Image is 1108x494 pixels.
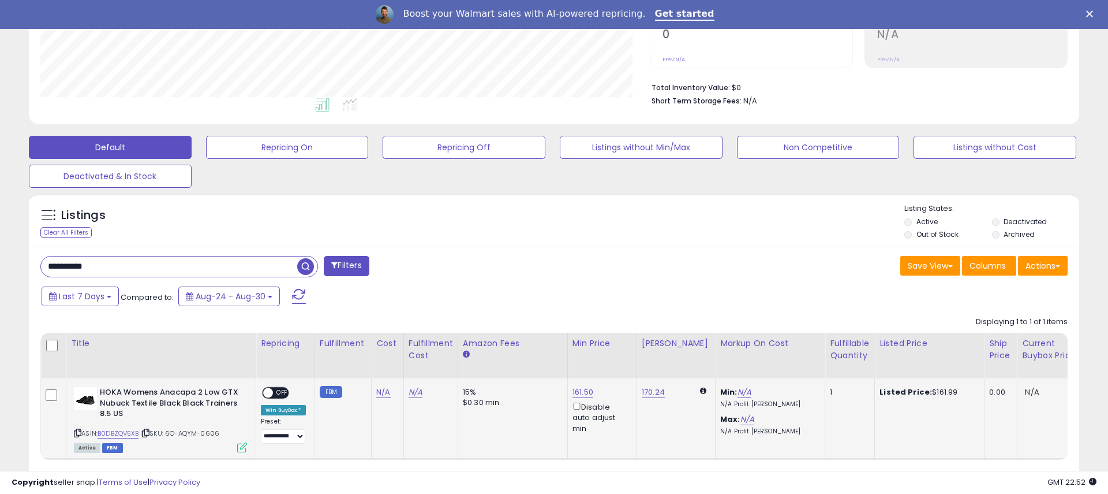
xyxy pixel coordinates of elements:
div: Boost your Walmart sales with AI-powered repricing. [403,8,645,20]
a: 170.24 [642,387,665,398]
img: 31IYpg2lDkL._SL40_.jpg [74,387,97,410]
span: Compared to: [121,292,174,303]
div: Title [71,337,251,350]
div: ASIN: [74,387,247,451]
a: N/A [740,414,754,425]
button: Actions [1018,256,1068,276]
div: Preset: [261,418,306,444]
b: Total Inventory Value: [652,83,730,92]
div: Amazon Fees [463,337,563,350]
button: Columns [962,256,1016,276]
div: Repricing [261,337,310,350]
small: Prev: N/A [662,56,685,63]
button: Non Competitive [737,136,900,159]
div: Displaying 1 to 1 of 1 items [976,317,1068,328]
p: N/A Profit [PERSON_NAME] [720,428,816,436]
div: Listed Price [879,337,979,350]
button: Filters [324,256,369,276]
button: Default [29,136,192,159]
strong: Copyright [12,477,54,488]
div: Close [1086,10,1098,17]
div: Markup on Cost [720,337,820,350]
span: Aug-24 - Aug-30 [196,291,265,302]
div: 15% [463,387,559,398]
p: N/A Profit [PERSON_NAME] [720,400,816,408]
b: Max: [720,414,740,425]
b: Short Term Storage Fees: [652,96,742,106]
div: $0.30 min [463,398,559,408]
div: Ship Price [989,337,1012,362]
span: Last 7 Days [59,291,104,302]
img: Profile image for Adrian [375,5,394,24]
span: | SKU: 6O-AQYM-0606 [140,429,219,438]
i: Calculated using Dynamic Max Price. [700,387,706,395]
span: N/A [1025,387,1039,398]
small: Prev: N/A [877,56,900,63]
div: Disable auto adjust min [572,400,628,434]
p: Listing States: [904,203,1079,214]
div: 0.00 [989,387,1008,398]
a: 161.50 [572,387,593,398]
a: Privacy Policy [149,477,200,488]
button: Aug-24 - Aug-30 [178,287,280,306]
div: Win BuyBox * [261,405,306,415]
span: 2025-09-7 22:52 GMT [1047,477,1096,488]
div: [PERSON_NAME] [642,337,710,350]
h2: N/A [877,28,1067,43]
span: FBM [102,443,123,453]
h5: Listings [61,207,106,224]
span: N/A [743,95,757,106]
label: Active [916,217,938,226]
span: All listings currently available for purchase on Amazon [74,443,100,453]
button: Repricing Off [383,136,545,159]
label: Deactivated [1004,217,1047,226]
div: 1 [830,387,866,398]
span: Columns [969,260,1006,272]
div: Fulfillment Cost [409,337,453,362]
a: B0DBZQV5XB [98,429,138,439]
small: FBM [320,386,342,398]
div: Cost [376,337,399,350]
b: Listed Price: [879,387,932,398]
a: N/A [738,387,751,398]
div: $161.99 [879,387,975,398]
b: Min: [720,387,738,398]
label: Out of Stock [916,229,959,239]
div: Fulfillment [320,337,366,350]
b: HOKA Womens Anacapa 2 Low GTX Nubuck Textile Black Black Trainers 8.5 US [100,387,240,422]
a: N/A [376,387,390,398]
label: Archived [1004,229,1035,239]
a: Terms of Use [99,477,148,488]
div: seller snap | | [12,477,200,488]
button: Last 7 Days [42,287,119,306]
span: OFF [273,388,291,398]
div: Fulfillable Quantity [830,337,870,362]
th: The percentage added to the cost of goods (COGS) that forms the calculator for Min & Max prices. [716,333,825,378]
a: Get started [655,8,714,21]
div: Min Price [572,337,632,350]
button: Listings without Min/Max [560,136,723,159]
div: Clear All Filters [40,227,92,238]
div: Current Buybox Price [1022,337,1081,362]
button: Deactivated & In Stock [29,165,192,188]
a: N/A [409,387,422,398]
button: Listings without Cost [914,136,1076,159]
li: $0 [652,80,1059,94]
button: Save View [900,256,960,276]
h2: 0 [662,28,852,43]
button: Repricing On [206,136,369,159]
small: Amazon Fees. [463,350,470,360]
